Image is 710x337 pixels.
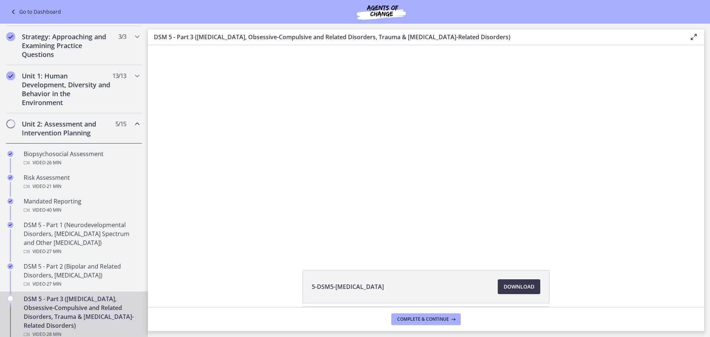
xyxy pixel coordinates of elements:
h2: Strategy: Approaching and Examining Practice Questions [22,32,112,59]
i: Completed [7,222,13,228]
i: Completed [6,32,15,41]
div: Video [24,158,139,167]
div: Biopsychosocial Assessment [24,149,139,167]
div: Mandated Reporting [24,197,139,215]
span: · 26 min [45,158,61,167]
button: Complete & continue [391,313,461,325]
div: Video [24,182,139,191]
span: Complete & continue [397,316,449,322]
h2: Unit 2: Assessment and Intervention Planning [22,119,112,137]
span: 13 / 13 [112,71,126,80]
i: Completed [7,151,13,157]
span: 5-DSM5-[MEDICAL_DATA] [312,282,384,291]
i: Completed [7,263,13,269]
span: · 27 min [45,247,61,256]
div: Video [24,247,139,256]
a: Download [498,279,540,294]
a: Go to Dashboard [9,7,61,16]
div: Video [24,206,139,215]
span: · 27 min [45,280,61,289]
span: 3 / 3 [118,32,126,41]
div: Risk Assessment [24,173,139,191]
div: Video [24,280,139,289]
h3: DSM 5 - Part 3 ([MEDICAL_DATA], Obsessive-Compulsive and Related Disorders, Trauma & [MEDICAL_DAT... [154,33,677,41]
span: · 21 min [45,182,61,191]
span: · 40 min [45,206,61,215]
div: DSM 5 - Part 2 (Bipolar and Related Disorders, [MEDICAL_DATA]) [24,262,139,289]
i: Completed [7,175,13,181]
img: Agents of Change [337,3,426,21]
iframe: Video Lesson [148,45,704,253]
h2: Unit 1: Human Development, Diversity and Behavior in the Environment [22,71,112,107]
span: 5 / 15 [115,119,126,128]
div: DSM 5 - Part 1 (Neurodevelopmental Disorders, [MEDICAL_DATA] Spectrum and Other [MEDICAL_DATA]) [24,220,139,256]
span: Download [504,282,534,291]
i: Completed [7,198,13,204]
i: Completed [6,71,15,80]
